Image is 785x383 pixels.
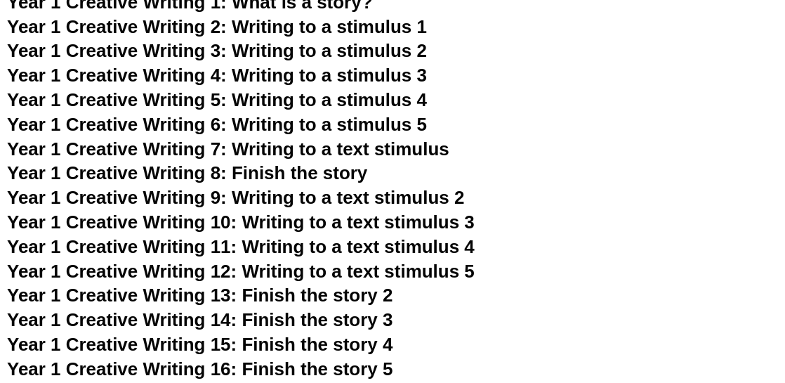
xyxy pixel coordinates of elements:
[7,162,368,183] a: Year 1 Creative Writing 8: Finish the story
[7,334,393,355] a: Year 1 Creative Writing 15: Finish the story 4
[7,358,393,379] a: Year 1 Creative Writing 16: Finish the story 5
[7,285,393,306] a: Year 1 Creative Writing 13: Finish the story 2
[7,261,475,282] a: Year 1 Creative Writing 12: Writing to a text stimulus 5
[7,89,427,110] a: Year 1 Creative Writing 5: Writing to a stimulus 4
[7,309,393,330] a: Year 1 Creative Writing 14: Finish the story 3
[7,65,427,86] a: Year 1 Creative Writing 4: Writing to a stimulus 3
[7,40,427,61] a: Year 1 Creative Writing 3: Writing to a stimulus 2
[7,114,427,135] a: Year 1 Creative Writing 6: Writing to a stimulus 5
[7,236,475,257] a: Year 1 Creative Writing 11: Writing to a text stimulus 4
[7,138,449,160] a: Year 1 Creative Writing 7: Writing to a text stimulus
[7,16,427,37] a: Year 1 Creative Writing 2: Writing to a stimulus 1
[7,187,465,208] a: Year 1 Creative Writing 9: Writing to a text stimulus 2
[7,212,475,233] a: Year 1 Creative Writing 10: Writing to a text stimulus 3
